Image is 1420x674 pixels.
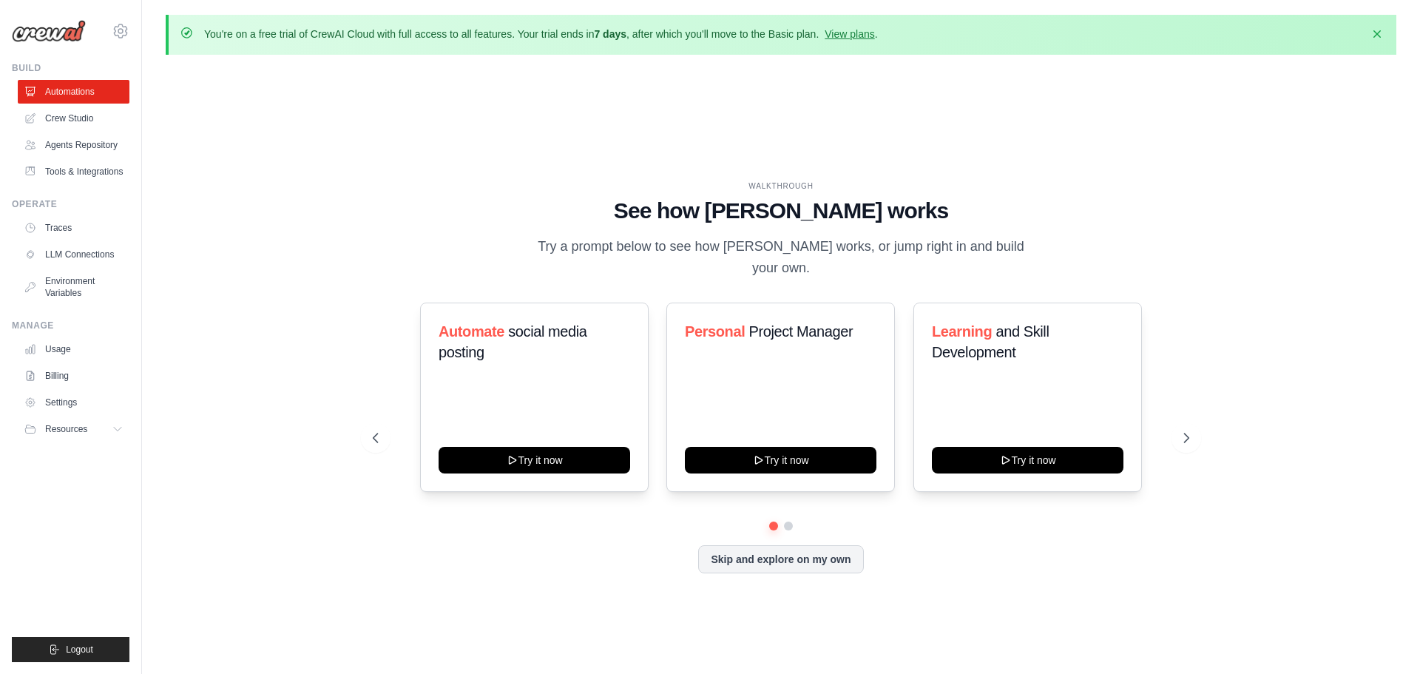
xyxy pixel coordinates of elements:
[18,337,129,361] a: Usage
[18,364,129,388] a: Billing
[685,447,876,474] button: Try it now
[439,447,630,474] button: Try it now
[439,323,504,340] span: Automate
[18,269,129,305] a: Environment Variables
[373,198,1189,224] h1: See how [PERSON_NAME] works
[18,107,129,130] a: Crew Studio
[749,323,853,340] span: Project Manager
[12,198,129,210] div: Operate
[932,323,992,340] span: Learning
[698,545,863,573] button: Skip and explore on my own
[18,417,129,441] button: Resources
[18,216,129,240] a: Traces
[932,323,1049,360] span: and Skill Development
[12,62,129,74] div: Build
[18,391,129,414] a: Settings
[18,133,129,157] a: Agents Repository
[204,27,878,41] p: You're on a free trial of CrewAI Cloud with full access to all features. Your trial ends in , aft...
[594,28,626,40] strong: 7 days
[45,423,87,435] span: Resources
[18,243,129,266] a: LLM Connections
[439,323,587,360] span: social media posting
[373,181,1189,192] div: WALKTHROUGH
[685,323,745,340] span: Personal
[12,637,129,662] button: Logout
[12,20,86,42] img: Logo
[18,80,129,104] a: Automations
[66,644,93,656] span: Logout
[532,236,1029,280] p: Try a prompt below to see how [PERSON_NAME] works, or jump right in and build your own.
[932,447,1123,474] button: Try it now
[12,320,129,331] div: Manage
[18,160,129,183] a: Tools & Integrations
[825,28,874,40] a: View plans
